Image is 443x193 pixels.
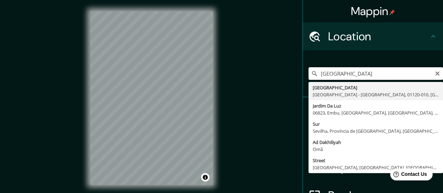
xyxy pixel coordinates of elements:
[313,84,439,91] div: [GEOGRAPHIC_DATA]
[313,120,439,127] div: Sur
[381,166,435,185] iframe: Help widget launcher
[328,160,429,174] h4: Layout
[328,29,429,43] h4: Location
[435,70,440,76] button: Clear
[201,173,209,181] button: Toggle attribution
[313,91,439,98] div: [GEOGRAPHIC_DATA] - [GEOGRAPHIC_DATA], 01120-010, [GEOGRAPHIC_DATA]
[351,4,395,18] h4: Mappin
[309,67,443,80] input: Pick your city or area
[313,146,439,153] div: Omã
[313,157,439,164] div: Street
[313,139,439,146] div: Ad Dakhiliyah
[389,9,395,15] img: pin-icon.png
[313,109,439,116] div: 06823, Embu, [GEOGRAPHIC_DATA], [GEOGRAPHIC_DATA], [GEOGRAPHIC_DATA]
[303,22,443,50] div: Location
[313,164,439,171] div: [GEOGRAPHIC_DATA], [GEOGRAPHIC_DATA], [GEOGRAPHIC_DATA]
[313,102,439,109] div: Jardim Da Luz
[303,97,443,125] div: Pins
[90,11,213,185] canvas: Map
[303,125,443,153] div: Style
[313,127,439,135] div: Sevilha, Província de [GEOGRAPHIC_DATA], [GEOGRAPHIC_DATA]
[303,153,443,181] div: Layout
